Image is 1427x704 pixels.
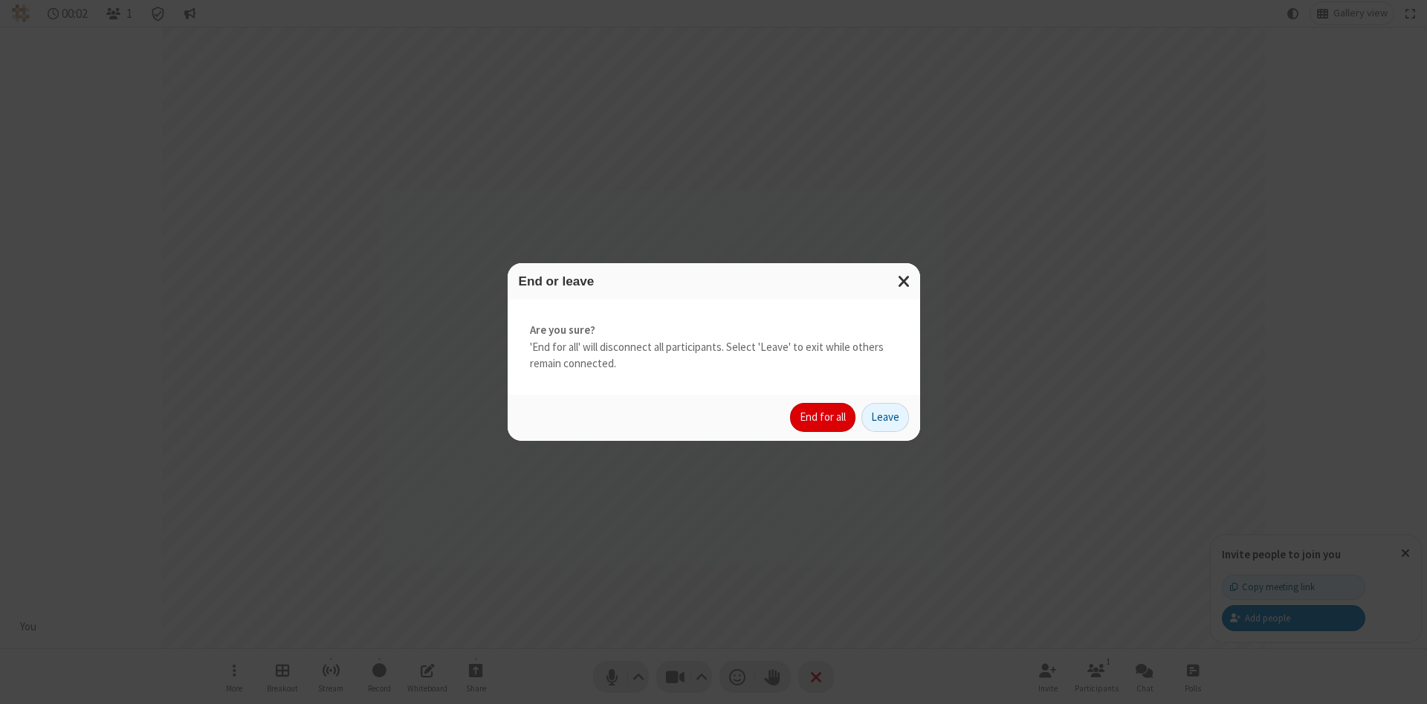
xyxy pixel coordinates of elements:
button: Leave [861,403,909,433]
strong: Are you sure? [530,322,898,339]
h3: End or leave [519,274,909,288]
button: End for all [790,403,855,433]
div: 'End for all' will disconnect all participants. Select 'Leave' to exit while others remain connec... [508,300,920,395]
button: Close modal [889,263,920,300]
